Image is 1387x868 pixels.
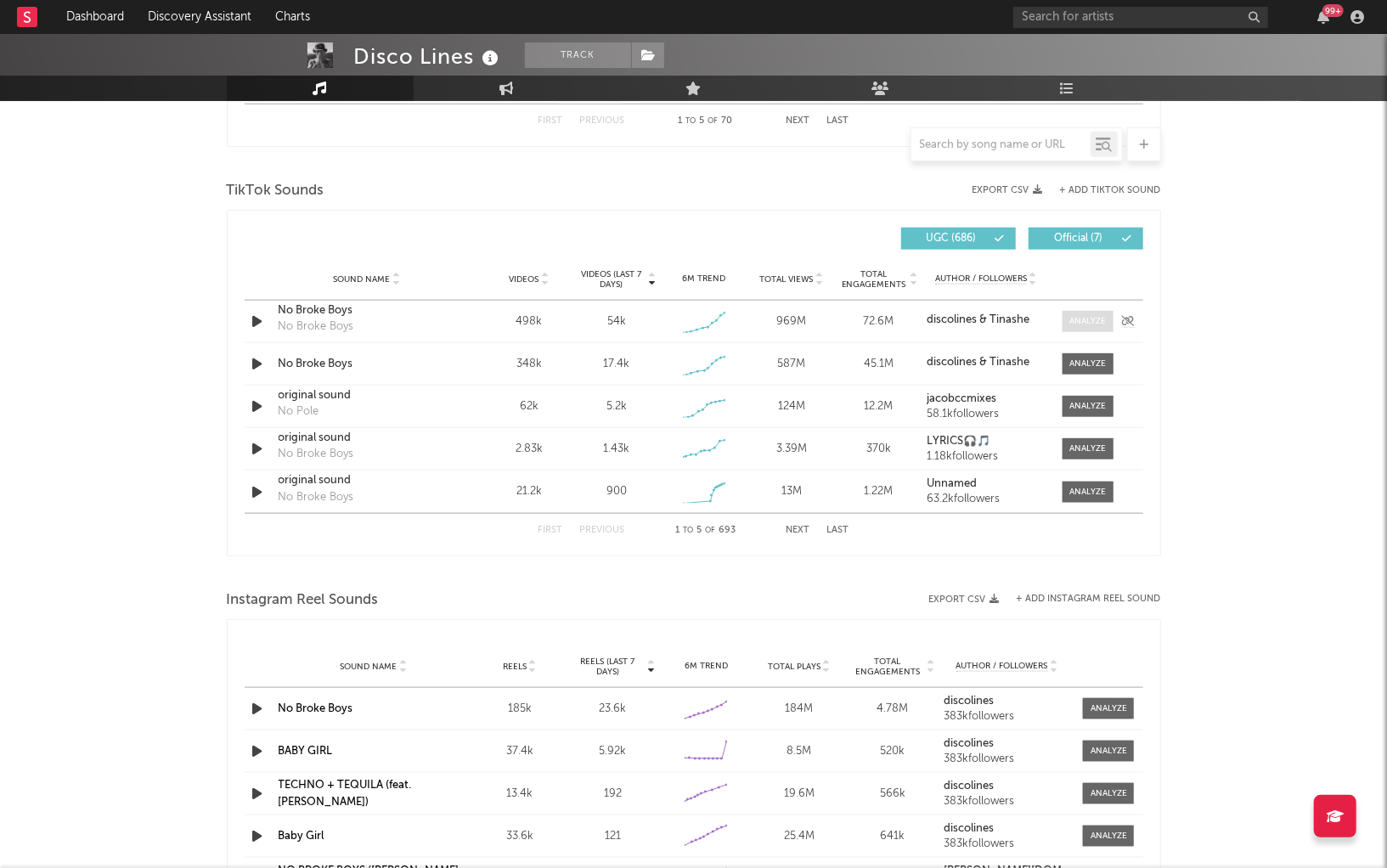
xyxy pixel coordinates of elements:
[354,42,504,70] div: Disco Lines
[912,234,990,244] span: UGC ( 686 )
[850,701,935,718] div: 4.78M
[944,711,1071,723] div: 383k followers
[944,696,1071,707] a: discolines
[686,117,696,125] span: to
[279,318,354,335] div: No Broke Boys
[944,753,1071,765] div: 383k followers
[664,273,743,285] div: 6M Trend
[1043,186,1161,195] button: + Add TikTok Sound
[927,436,1045,448] a: LYRICS🎧🎵
[279,387,456,404] a: original sound
[944,738,994,749] strong: discolines
[752,441,831,458] div: 3.39M
[279,780,412,808] a: TECHNO + TEQUILA (feat. [PERSON_NAME])
[839,356,918,373] div: 45.1M
[850,786,935,803] div: 566k
[334,274,391,285] span: Sound Name
[927,314,1029,325] strong: discolines & Tinashe
[1322,4,1344,17] div: 99 +
[571,786,656,803] div: 192
[944,696,994,707] strong: discolines
[279,446,354,463] div: No Broke Boys
[279,746,333,757] a: BABY GIRL
[664,660,749,673] div: 6M Trend
[1317,10,1329,24] button: 99+
[927,357,1029,368] strong: discolines & Tinashe
[1013,7,1268,28] input: Search for artists
[927,314,1045,326] a: discolines & Tinashe
[752,398,831,415] div: 124M
[935,273,1027,285] span: Author / Followers
[850,743,935,760] div: 520k
[279,472,456,489] a: original sound
[850,828,935,845] div: 641k
[1029,228,1143,250] button: Official(7)
[477,743,562,760] div: 37.4k
[944,781,994,792] strong: discolines
[571,657,646,677] span: Reels (last 7 days)
[787,116,810,126] button: Next
[538,116,563,126] button: First
[839,313,918,330] div: 72.6M
[603,441,629,458] div: 1.43k
[503,662,527,672] span: Reels
[927,451,1045,463] div: 1.18k followers
[927,409,1045,420] div: 58.1k followers
[279,356,456,373] a: No Broke Boys
[659,521,753,541] div: 1 5 693
[929,595,1000,605] button: Export CSV
[757,743,842,760] div: 8.5M
[606,483,627,500] div: 900
[901,228,1016,250] button: UGC(686)
[927,493,1045,505] div: 63.2k followers
[490,398,569,415] div: 62k
[911,138,1091,152] input: Search by song name or URL
[607,313,626,330] div: 54k
[927,393,1045,405] a: jacobccmixes
[227,181,324,201] span: TikTok Sounds
[839,441,918,458] div: 370k
[757,701,842,718] div: 184M
[1017,595,1161,604] button: + Add Instagram Reel Sound
[1000,595,1161,604] div: + Add Instagram Reel Sound
[525,42,631,68] button: Track
[839,398,918,415] div: 12.2M
[839,483,918,500] div: 1.22M
[477,828,562,845] div: 33.6k
[927,357,1045,369] a: discolines & Tinashe
[580,526,625,535] button: Previous
[708,117,719,125] span: of
[279,403,319,420] div: No Pole
[477,786,562,803] div: 13.4k
[490,441,569,458] div: 2.83k
[490,356,569,373] div: 348k
[973,185,1043,195] button: Export CSV
[279,302,456,319] a: No Broke Boys
[927,478,977,489] strong: Unnamed
[606,398,627,415] div: 5.2k
[944,838,1071,850] div: 383k followers
[571,701,656,718] div: 23.6k
[944,738,1071,750] a: discolines
[752,356,831,373] div: 587M
[927,393,996,404] strong: jacobccmixes
[752,313,831,330] div: 969M
[577,269,646,290] span: Videos (last 7 days)
[279,430,456,447] a: original sound
[477,701,562,718] div: 185k
[927,436,990,447] strong: LYRICS🎧🎵
[340,662,397,672] span: Sound Name
[510,274,539,285] span: Videos
[490,313,569,330] div: 498k
[927,478,1045,490] a: Unnamed
[839,269,908,290] span: Total Engagements
[279,489,354,506] div: No Broke Boys
[752,483,831,500] div: 13M
[944,796,1071,808] div: 383k followers
[768,662,820,672] span: Total Plays
[683,527,693,534] span: to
